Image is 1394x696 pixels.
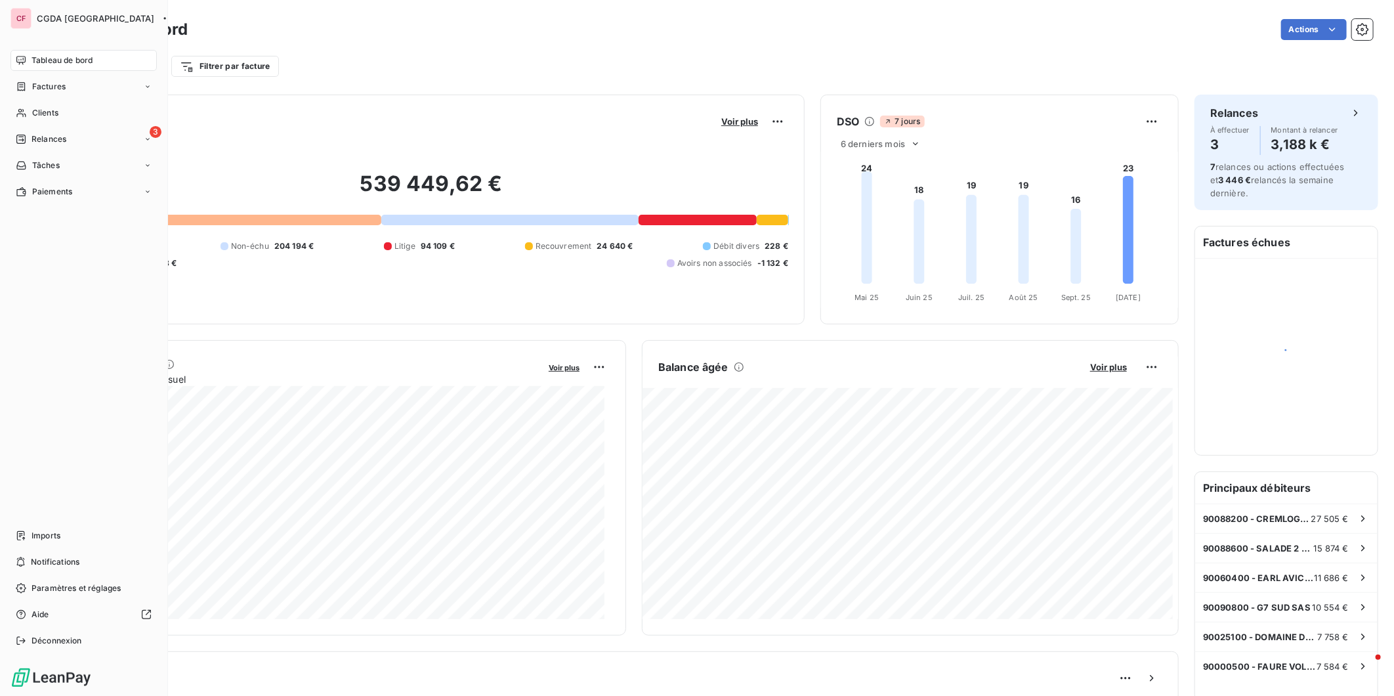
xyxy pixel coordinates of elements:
span: 90090800 - G7 SUD SAS [1203,602,1311,613]
tspan: Juin 25 [906,293,933,302]
span: 7 [1210,162,1215,172]
span: 90060400 - EARL AVICOLE DES COSTIERES [1203,573,1315,583]
span: 7 jours [880,116,924,127]
h6: Balance âgée [658,359,729,375]
span: 90088600 - SALADE 2 FRUITS [1203,543,1314,554]
button: Filtrer par facture [171,56,279,77]
span: 204 194 € [274,240,314,252]
iframe: Intercom live chat [1349,651,1381,683]
h4: 3,188 k € [1271,134,1338,155]
span: Factures [32,81,66,93]
span: CGDA [GEOGRAPHIC_DATA] [37,13,154,24]
span: Avoirs non associés [677,257,752,269]
span: Chiffre d'affaires mensuel [74,372,539,386]
tspan: Août 25 [1009,293,1038,302]
span: Relances [32,133,66,145]
button: Actions [1281,19,1347,40]
span: 27 505 € [1311,513,1349,524]
span: 90025100 - DOMAINE DE RABUTIN SAS [1203,632,1317,642]
h2: 539 449,62 € [74,171,788,210]
span: Litige [394,240,415,252]
span: 90088200 - CREMLOG LE FROMAGER DES HALLES [1203,513,1311,524]
button: Voir plus [1086,361,1131,373]
span: 3 446 € [1218,175,1251,185]
tspan: Juil. 25 [958,293,984,302]
h6: Factures échues [1195,227,1378,258]
span: Clients [32,107,58,119]
img: Logo LeanPay [11,667,92,688]
span: Voir plus [549,363,580,372]
span: 7 584 € [1317,661,1349,672]
tspan: [DATE] [1116,293,1141,302]
span: 24 640 € [597,240,633,252]
h6: DSO [837,114,859,129]
span: -1 132 € [757,257,788,269]
span: 90000500 - FAURE VOLAILLES [1203,661,1317,672]
span: Déconnexion [32,635,82,647]
span: Paramètres et réglages [32,582,121,594]
span: 11 686 € [1315,573,1349,583]
span: 6 derniers mois [841,139,905,149]
span: 3 [150,126,161,138]
button: Voir plus [717,116,762,127]
span: Tâches [32,160,60,171]
span: Débit divers [713,240,759,252]
span: Non-échu [231,240,269,252]
tspan: Mai 25 [855,293,879,302]
a: Aide [11,604,157,625]
span: Montant à relancer [1271,126,1338,134]
span: 7 758 € [1317,632,1349,642]
span: 94 109 € [421,240,455,252]
span: Paiements [32,186,72,198]
span: 228 € [765,240,788,252]
span: Recouvrement [536,240,592,252]
span: 10 554 € [1313,602,1349,613]
span: Tableau de bord [32,54,93,66]
button: Voir plus [545,361,583,373]
h6: Principaux débiteurs [1195,472,1378,504]
h6: Relances [1210,105,1258,121]
span: Voir plus [1090,362,1127,372]
tspan: Sept. 25 [1061,293,1091,302]
h4: 3 [1210,134,1250,155]
span: Notifications [31,556,79,568]
span: Voir plus [721,116,758,127]
span: Imports [32,530,60,542]
span: À effectuer [1210,126,1250,134]
span: 15 874 € [1314,543,1349,554]
div: CF [11,8,32,29]
span: Aide [32,609,49,620]
span: relances ou actions effectuées et relancés la semaine dernière. [1210,162,1345,198]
